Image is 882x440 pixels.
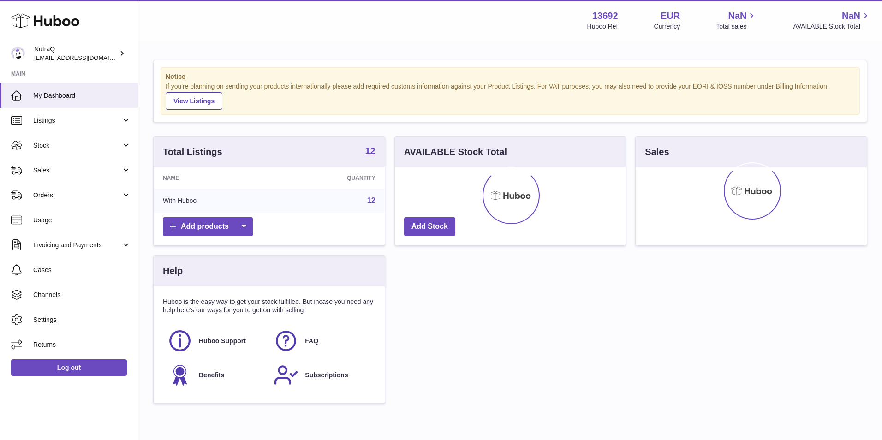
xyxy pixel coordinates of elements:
[33,191,121,200] span: Orders
[365,146,375,157] a: 12
[11,47,25,60] img: log@nutraq.com
[154,189,275,213] td: With Huboo
[167,328,264,353] a: Huboo Support
[33,315,131,324] span: Settings
[199,337,246,345] span: Huboo Support
[163,265,183,277] h3: Help
[33,166,121,175] span: Sales
[305,337,318,345] span: FAQ
[163,146,222,158] h3: Total Listings
[661,10,680,22] strong: EUR
[33,241,121,250] span: Invoicing and Payments
[274,328,370,353] a: FAQ
[167,363,264,387] a: Benefits
[163,217,253,236] a: Add products
[11,359,127,376] a: Log out
[793,22,871,31] span: AVAILABLE Stock Total
[716,22,757,31] span: Total sales
[274,363,370,387] a: Subscriptions
[33,216,131,225] span: Usage
[163,297,375,315] p: Huboo is the easy way to get your stock fulfilled. But incase you need any help here's our ways f...
[33,340,131,349] span: Returns
[404,146,507,158] h3: AVAILABLE Stock Total
[199,371,224,380] span: Benefits
[793,10,871,31] a: NaN AVAILABLE Stock Total
[587,22,618,31] div: Huboo Ref
[365,146,375,155] strong: 12
[166,82,855,110] div: If you're planning on sending your products internationally please add required customs informati...
[166,92,222,110] a: View Listings
[367,196,375,204] a: 12
[728,10,746,22] span: NaN
[34,45,117,62] div: NutraQ
[645,146,669,158] h3: Sales
[842,10,860,22] span: NaN
[33,91,131,100] span: My Dashboard
[404,217,455,236] a: Add Stock
[166,72,855,81] strong: Notice
[654,22,680,31] div: Currency
[592,10,618,22] strong: 13692
[33,291,131,299] span: Channels
[33,141,121,150] span: Stock
[34,54,136,61] span: [EMAIL_ADDRESS][DOMAIN_NAME]
[716,10,757,31] a: NaN Total sales
[154,167,275,189] th: Name
[33,266,131,274] span: Cases
[305,371,348,380] span: Subscriptions
[275,167,385,189] th: Quantity
[33,116,121,125] span: Listings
